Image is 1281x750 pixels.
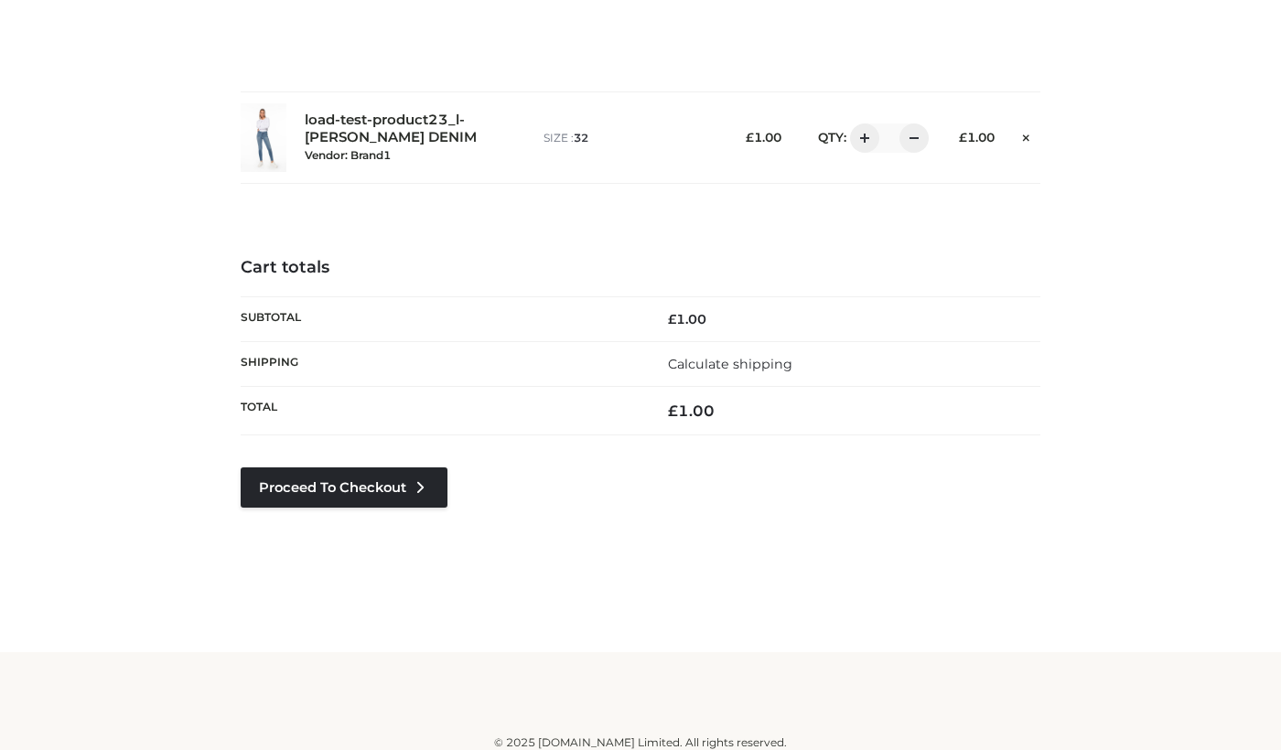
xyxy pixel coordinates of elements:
[305,148,391,162] small: Vendor: Brand1
[305,112,503,146] a: load-test-product23_l-[PERSON_NAME] DENIM
[668,311,706,327] bdi: 1.00
[574,131,588,145] span: 32
[241,103,286,172] img: load-test-product23_l-PARKER SMITH DENIM - 32
[746,130,781,145] bdi: 1.00
[800,123,922,153] div: QTY:
[241,387,640,435] th: Total
[746,130,754,145] span: £
[241,296,640,341] th: Subtotal
[668,402,678,420] span: £
[959,130,967,145] span: £
[959,130,995,145] bdi: 1.00
[241,467,447,508] a: Proceed to Checkout
[544,130,709,146] p: size :
[668,402,715,420] bdi: 1.00
[668,356,792,372] a: Calculate shipping
[241,258,1040,278] h4: Cart totals
[668,311,676,327] span: £
[1013,123,1040,147] a: Remove this item
[241,341,640,386] th: Shipping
